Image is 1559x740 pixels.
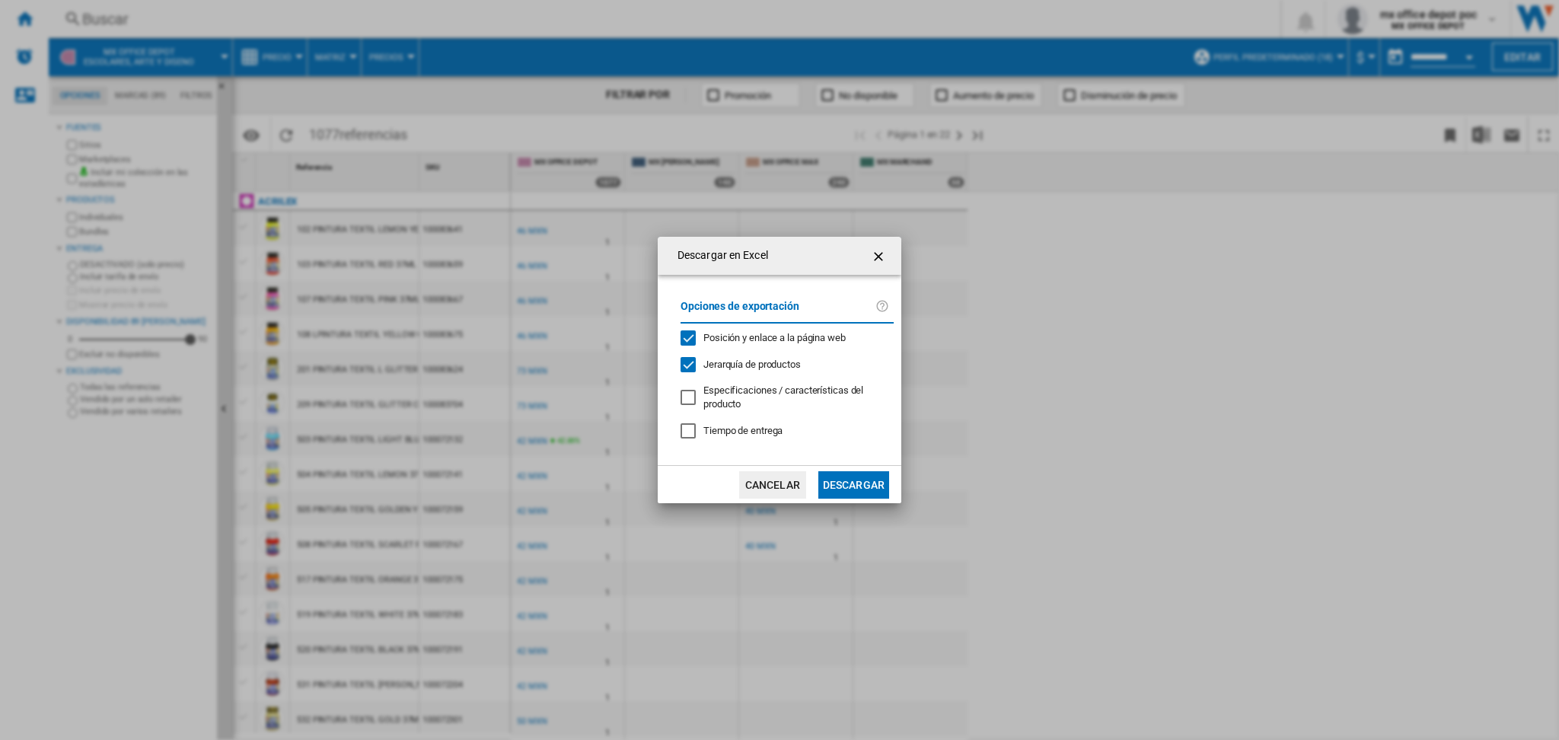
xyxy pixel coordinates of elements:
span: Tiempo de entrega [703,425,783,436]
div: Solo se aplica a la Visión Categoría [703,384,882,411]
span: Jerarquía de productos [703,359,801,370]
ng-md-icon: getI18NText('BUTTONS.CLOSE_DIALOG') [871,247,889,266]
button: Descargar [818,471,889,499]
span: Posición y enlace a la página web [703,332,846,343]
md-checkbox: Jerarquía de productos [681,357,882,372]
md-checkbox: Tiempo de entrega [681,424,894,439]
button: getI18NText('BUTTONS.CLOSE_DIALOG') [865,241,895,271]
h4: Descargar en Excel [670,248,768,263]
label: Opciones de exportación [681,298,875,326]
span: Especificaciones / características del producto [703,384,863,410]
button: Cancelar [739,471,806,499]
md-checkbox: Posición y enlace a la página web [681,331,882,346]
